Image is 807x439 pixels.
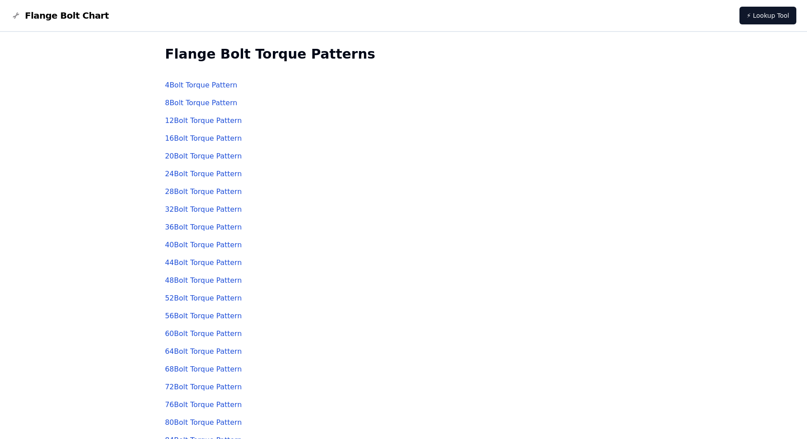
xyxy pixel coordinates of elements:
[25,9,109,22] span: Flange Bolt Chart
[165,418,242,427] a: 80Bolt Torque Pattern
[165,329,242,338] a: 60Bolt Torque Pattern
[165,383,242,391] a: 72Bolt Torque Pattern
[165,294,242,302] a: 52Bolt Torque Pattern
[165,312,242,320] a: 56Bolt Torque Pattern
[165,99,237,107] a: 8Bolt Torque Pattern
[165,276,242,285] a: 48Bolt Torque Pattern
[165,241,242,249] a: 40Bolt Torque Pattern
[165,170,242,178] a: 24Bolt Torque Pattern
[165,152,242,160] a: 20Bolt Torque Pattern
[739,7,796,24] a: ⚡ Lookup Tool
[165,205,242,214] a: 32Bolt Torque Pattern
[165,116,242,125] a: 12Bolt Torque Pattern
[165,223,242,231] a: 36Bolt Torque Pattern
[165,258,242,267] a: 44Bolt Torque Pattern
[165,400,242,409] a: 76Bolt Torque Pattern
[11,9,109,22] a: Flange Bolt Chart LogoFlange Bolt Chart
[165,187,242,196] a: 28Bolt Torque Pattern
[165,347,242,356] a: 64Bolt Torque Pattern
[165,81,237,89] a: 4Bolt Torque Pattern
[165,134,242,142] a: 16Bolt Torque Pattern
[165,365,242,373] a: 68Bolt Torque Pattern
[11,10,21,21] img: Flange Bolt Chart Logo
[165,46,642,62] h2: Flange Bolt Torque Patterns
